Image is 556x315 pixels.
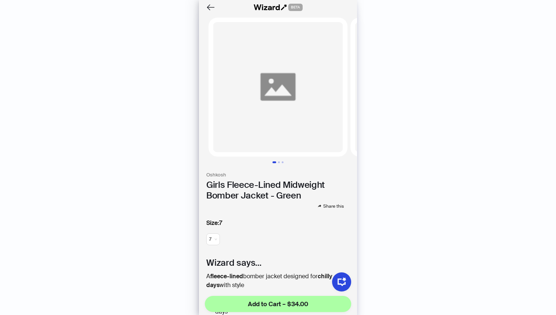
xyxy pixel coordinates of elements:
[210,272,243,280] b: fleece-lined
[208,18,347,157] img: Girls Fleece-Lined Midweight Bomber Jacket - Green Girls Fleece-Lined Midweight Bomber Jacket - G...
[206,272,332,289] b: chilly days
[278,161,280,163] button: Go to slide 2
[206,219,350,228] label: 7
[206,219,219,227] span: Size :
[206,172,350,178] h3: Oshkosh
[272,161,276,163] button: Go to slide 1
[350,18,489,157] img: Girls Fleece-Lined Midweight Bomber Jacket - Green Girls Fleece-Lined Midweight Bomber Jacket - G...
[205,1,217,13] button: Back
[205,296,351,312] button: Add to Cart – $34.00
[206,180,350,201] h1: Girls Fleece-Lined Midweight Bomber Jacket - Green
[311,203,350,210] button: Share this
[206,272,350,290] p: A bomber jacket designed for with style
[206,257,350,268] h2: Wizard says…
[288,4,303,11] span: BETA
[209,234,217,245] span: available
[282,161,284,163] button: Go to slide 3
[248,300,308,308] span: Add to Cart – $34.00
[323,203,344,209] span: Share this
